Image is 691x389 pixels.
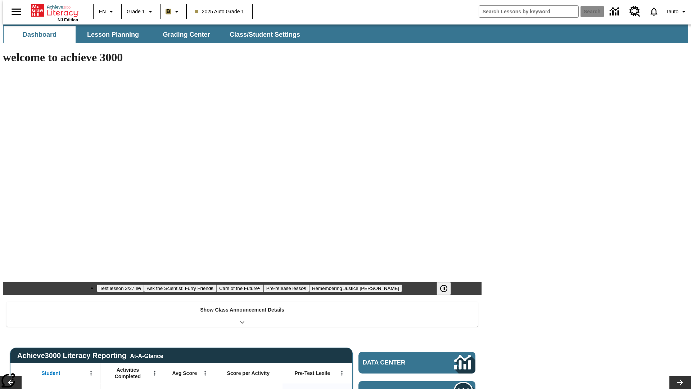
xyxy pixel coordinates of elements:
[263,285,309,292] button: Slide 4 Pre-release lesson
[172,370,197,376] span: Avg Score
[144,285,216,292] button: Slide 2 Ask the Scientist: Furry Friends
[363,359,430,366] span: Data Center
[227,370,270,376] span: Score per Activity
[127,8,145,15] span: Grade 1
[3,24,688,43] div: SubNavbar
[663,5,691,18] button: Profile/Settings
[163,31,210,39] span: Grading Center
[87,31,139,39] span: Lesson Planning
[130,352,163,359] div: At-A-Glance
[4,26,76,43] button: Dashboard
[31,3,78,18] a: Home
[625,2,645,21] a: Resource Center, Will open in new tab
[58,18,78,22] span: NJ Edition
[6,1,27,22] button: Open side menu
[104,367,152,380] span: Activities Completed
[150,26,222,43] button: Grading Center
[224,26,306,43] button: Class/Student Settings
[645,2,663,21] a: Notifications
[358,352,475,374] a: Data Center
[167,7,170,16] span: B
[96,5,119,18] button: Language: EN, Select a language
[230,31,300,39] span: Class/Student Settings
[337,368,347,379] button: Open Menu
[99,8,106,15] span: EN
[17,352,163,360] span: Achieve3000 Literacy Reporting
[437,282,451,295] button: Pause
[77,26,149,43] button: Lesson Planning
[479,6,578,17] input: search field
[200,306,284,314] p: Show Class Announcement Details
[309,285,402,292] button: Slide 5 Remembering Justice O'Connor
[669,376,691,389] button: Lesson carousel, Next
[3,51,482,64] h1: welcome to achieve 3000
[195,8,244,15] span: 2025 Auto Grade 1
[124,5,158,18] button: Grade: Grade 1, Select a grade
[6,302,478,327] div: Show Class Announcement Details
[163,5,184,18] button: Boost Class color is light brown. Change class color
[216,285,263,292] button: Slide 3 Cars of the Future?
[97,285,144,292] button: Slide 1 Test lesson 3/27 en
[200,368,211,379] button: Open Menu
[41,370,60,376] span: Student
[31,3,78,22] div: Home
[149,368,160,379] button: Open Menu
[23,31,57,39] span: Dashboard
[666,8,678,15] span: Tauto
[437,282,458,295] div: Pause
[295,370,330,376] span: Pre-Test Lexile
[605,2,625,22] a: Data Center
[86,368,96,379] button: Open Menu
[3,26,307,43] div: SubNavbar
